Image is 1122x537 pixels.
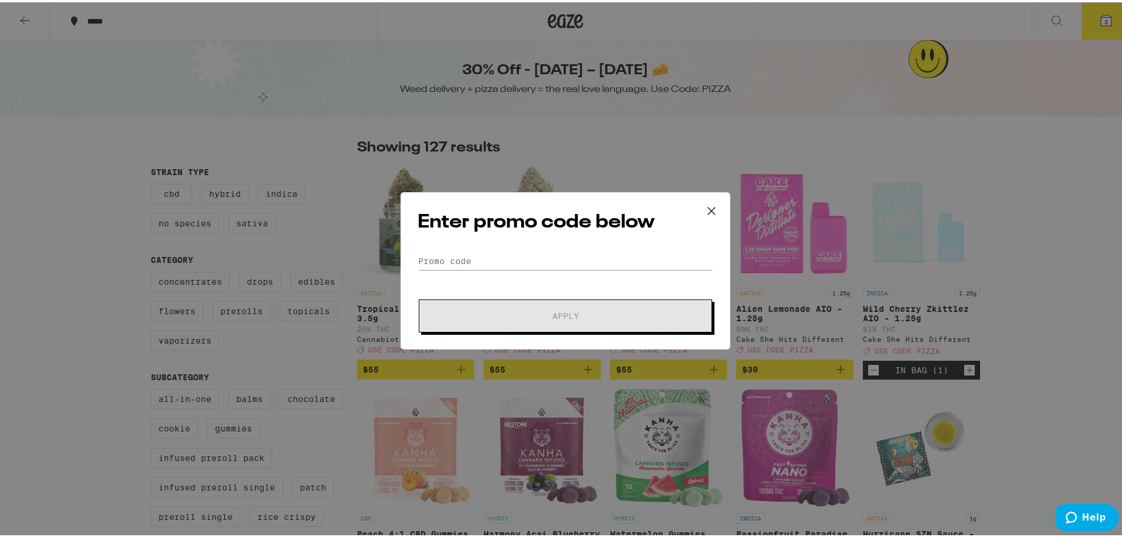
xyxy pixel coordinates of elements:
[419,297,712,330] button: Apply
[552,309,579,318] span: Apply
[418,250,713,268] input: Promo code
[418,207,713,233] h2: Enter promo code below
[1055,502,1119,531] iframe: Opens a widget where you can find more information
